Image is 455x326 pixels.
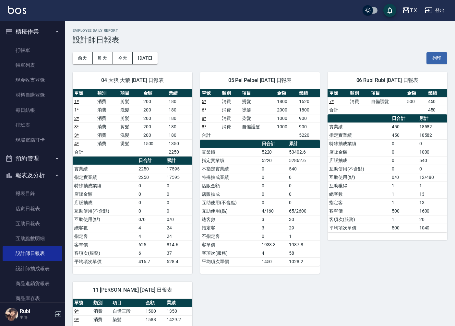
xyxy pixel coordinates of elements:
img: Person [5,308,18,321]
td: 0 [260,181,287,190]
td: 24 [165,224,192,232]
td: 3 [260,215,287,224]
td: 200 [142,114,167,122]
button: [DATE] [133,52,157,64]
td: 總客數 [200,215,260,224]
td: 180 [167,114,192,122]
td: 實業績 [73,165,137,173]
th: 累計 [165,157,192,165]
td: 0 [390,139,418,148]
th: 業績 [426,89,447,98]
td: 客單價 [328,207,390,215]
td: 店販金額 [328,148,390,156]
td: 平均項次單價 [73,257,137,266]
td: 900 [297,114,320,122]
a: 材料自購登錄 [3,87,62,102]
td: 消費 [220,114,240,122]
th: 業績 [165,299,192,307]
p: 主管 [20,315,53,320]
th: 項目 [119,89,142,98]
button: 今天 [113,52,133,64]
td: 540 [418,156,447,165]
th: 日合計 [137,157,165,165]
td: 1800 [275,97,297,106]
td: 剪髮 [119,97,142,106]
td: 450 [390,131,418,139]
td: 0 [137,207,165,215]
td: 1429.2 [165,315,192,324]
td: 52862.6 [287,156,320,165]
td: 0 [287,173,320,181]
td: 625 [137,240,165,249]
td: 1350 [167,139,192,148]
td: 18582 [418,122,447,131]
button: 前天 [73,52,93,64]
td: 平均項次單價 [200,257,260,266]
img: Logo [8,6,26,14]
th: 單號 [200,89,220,98]
a: 設計師日報表 [3,246,62,261]
td: 1620 [297,97,320,106]
td: 平均項次單價 [328,224,390,232]
td: 180 [167,106,192,114]
td: 消費 [96,114,119,122]
a: 打帳單 [3,43,62,58]
td: 30 [287,215,320,224]
td: 合計 [328,106,348,114]
td: 客項次(服務) [73,249,137,257]
td: 客單價 [200,240,260,249]
td: 3 [260,224,287,232]
td: 65/2600 [287,207,320,215]
td: 24 [165,232,192,240]
th: 金額 [405,89,426,98]
a: 報表目錄 [3,186,62,201]
td: 店販抽成 [200,190,260,198]
td: 不指定客 [200,232,260,240]
td: 0 [137,198,165,207]
td: 13 [418,190,447,198]
td: 0/0 [165,215,192,224]
td: 1450 [260,257,287,266]
td: 互助使用(點) [328,173,390,181]
td: 消費 [96,122,119,131]
td: 0 [418,139,447,148]
td: 指定實業績 [328,131,390,139]
th: 累計 [287,140,320,148]
td: 1000 [418,148,447,156]
th: 金額 [142,89,167,98]
td: 消費 [96,131,119,139]
td: 5220 [297,131,320,139]
td: 500 [390,207,418,215]
td: 450 [426,106,447,114]
th: 類別 [92,299,111,307]
table: a dense table [200,140,320,266]
td: 消費 [96,139,119,148]
td: 0 [260,232,287,240]
td: 特殊抽成業績 [200,173,260,181]
td: 2250 [167,148,192,156]
td: 0 [287,181,320,190]
td: 0 [137,190,165,198]
td: 指定客 [328,198,390,207]
th: 金額 [275,89,297,98]
td: 特殊抽成業績 [73,181,137,190]
table: a dense table [200,89,320,140]
td: 200 [142,97,167,106]
td: 5220 [260,156,287,165]
td: 0 [260,198,287,207]
span: 04 大狼 大狼 [DATE] 日報表 [80,77,185,84]
td: 特殊抽成業績 [328,139,390,148]
td: 實業績 [328,122,390,131]
td: 540 [287,165,320,173]
td: 2250 [137,173,165,181]
td: 528.4 [165,257,192,266]
button: 列印 [426,52,447,64]
td: 1 [287,232,320,240]
td: 180 [167,122,192,131]
td: 5220 [260,148,287,156]
th: 類別 [96,89,119,98]
td: 18582 [418,131,447,139]
a: 互助日報表 [3,216,62,231]
td: 4/160 [260,207,287,215]
td: 0/0 [390,173,418,181]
